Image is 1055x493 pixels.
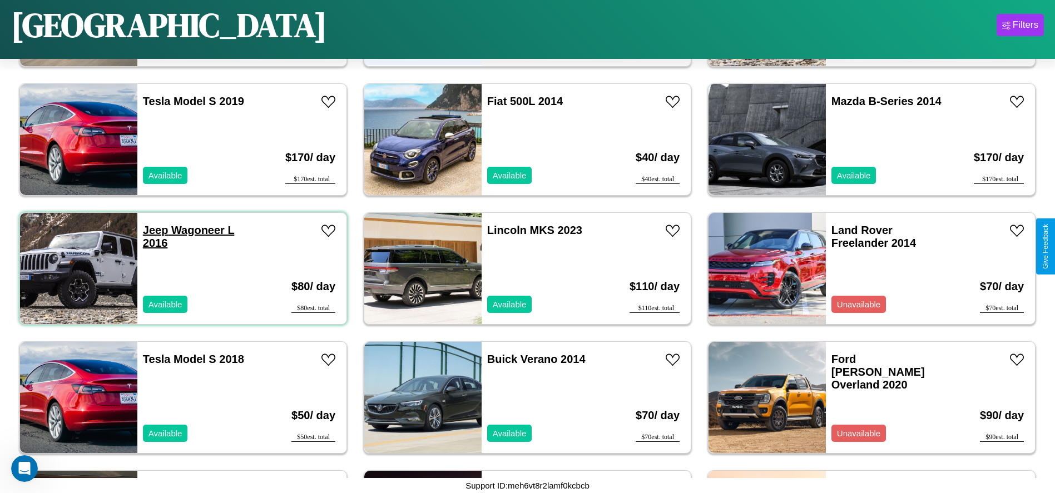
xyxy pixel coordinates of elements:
a: Mazda B-Series 2014 [831,95,942,107]
div: $ 50 est. total [291,433,335,442]
button: Filters [997,14,1044,36]
p: Support ID: meh6vt8r2lamf0kcbcb [465,478,590,493]
div: $ 80 est. total [291,304,335,313]
div: $ 110 est. total [630,304,680,313]
h3: $ 50 / day [291,398,335,433]
h3: $ 40 / day [636,140,680,175]
h3: $ 170 / day [974,140,1024,175]
h3: $ 70 / day [980,269,1024,304]
div: $ 170 est. total [285,175,335,184]
a: Lincoln MKS 2023 [487,224,582,236]
a: Jeep Wagoneer L 2016 [143,224,235,249]
p: Available [148,168,182,183]
h3: $ 90 / day [980,398,1024,433]
p: Available [148,297,182,312]
p: Available [493,168,527,183]
iframe: Intercom live chat [11,455,38,482]
p: Available [837,168,871,183]
div: $ 40 est. total [636,175,680,184]
h3: $ 110 / day [630,269,680,304]
p: Unavailable [837,297,880,312]
h1: [GEOGRAPHIC_DATA] [11,2,327,48]
a: Fiat 500L 2014 [487,95,563,107]
div: $ 70 est. total [980,304,1024,313]
a: Land Rover Freelander 2014 [831,224,916,249]
a: Ford [PERSON_NAME] Overland 2020 [831,353,925,391]
div: $ 90 est. total [980,433,1024,442]
a: Tesla Model S 2018 [143,353,244,365]
p: Available [493,297,527,312]
div: Filters [1013,19,1038,31]
div: $ 170 est. total [974,175,1024,184]
a: Tesla Model S 2019 [143,95,244,107]
h3: $ 170 / day [285,140,335,175]
div: $ 70 est. total [636,433,680,442]
h3: $ 70 / day [636,398,680,433]
h3: $ 80 / day [291,269,335,304]
a: Buick Verano 2014 [487,353,586,365]
div: Give Feedback [1042,224,1049,269]
p: Available [148,426,182,441]
p: Available [493,426,527,441]
p: Unavailable [837,426,880,441]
